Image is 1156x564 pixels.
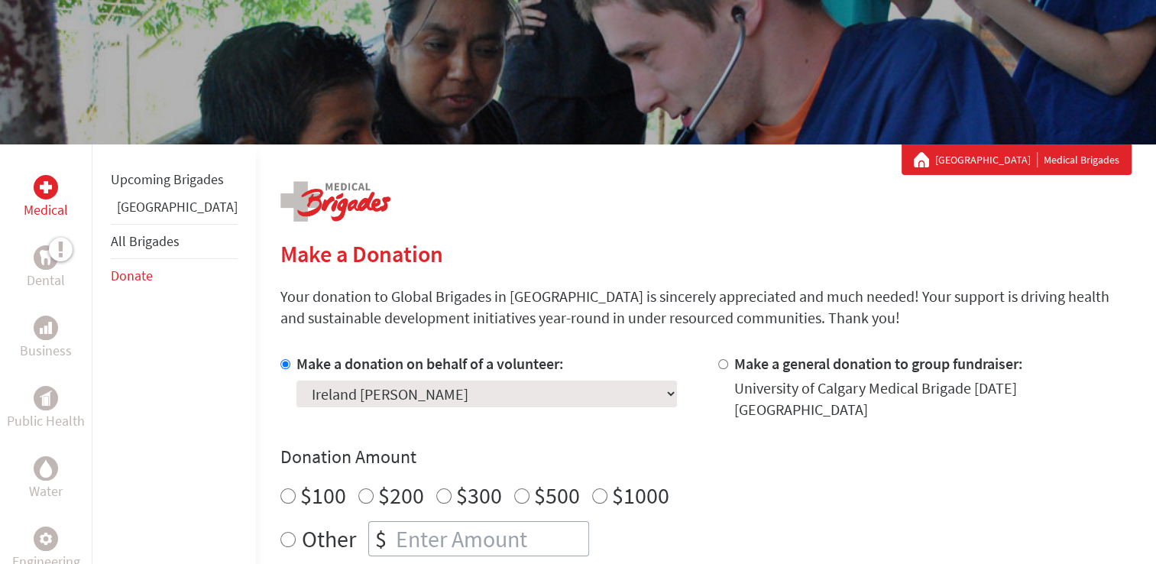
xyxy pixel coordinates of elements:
div: Engineering [34,527,58,551]
a: MedicalMedical [24,175,68,221]
a: [GEOGRAPHIC_DATA] [935,152,1038,167]
input: Enter Amount [393,522,588,556]
a: Upcoming Brigades [111,170,224,188]
p: Public Health [7,410,85,432]
p: Dental [27,270,65,291]
a: All Brigades [111,232,180,250]
li: All Brigades [111,224,238,259]
div: University of Calgary Medical Brigade [DATE] [GEOGRAPHIC_DATA] [734,378,1132,420]
label: $1000 [612,481,669,510]
p: Medical [24,199,68,221]
div: Medical Brigades [914,152,1119,167]
h4: Donation Amount [280,445,1132,469]
img: Medical [40,181,52,193]
label: $500 [534,481,580,510]
img: Business [40,322,52,334]
p: Business [20,340,72,361]
label: Other [302,521,356,556]
li: Panama [111,196,238,224]
label: $100 [300,481,346,510]
label: Make a general donation to group fundraiser: [734,354,1023,373]
img: Engineering [40,533,52,545]
img: Water [40,459,52,477]
label: $200 [378,481,424,510]
div: Water [34,456,58,481]
img: Dental [40,250,52,264]
div: Business [34,316,58,340]
a: Donate [111,267,153,284]
img: logo-medical.png [280,181,390,222]
p: Your donation to Global Brigades in [GEOGRAPHIC_DATA] is sincerely appreciated and much needed! Y... [280,286,1132,329]
img: Public Health [40,391,52,406]
a: Public HealthPublic Health [7,386,85,432]
label: $300 [456,481,502,510]
h2: Make a Donation [280,240,1132,267]
div: Public Health [34,386,58,410]
li: Upcoming Brigades [111,163,238,196]
a: DentalDental [27,245,65,291]
a: [GEOGRAPHIC_DATA] [117,198,238,216]
div: $ [369,522,393,556]
label: Make a donation on behalf of a volunteer: [296,354,564,373]
li: Donate [111,259,238,293]
div: Dental [34,245,58,270]
a: BusinessBusiness [20,316,72,361]
p: Water [29,481,63,502]
div: Medical [34,175,58,199]
a: WaterWater [29,456,63,502]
